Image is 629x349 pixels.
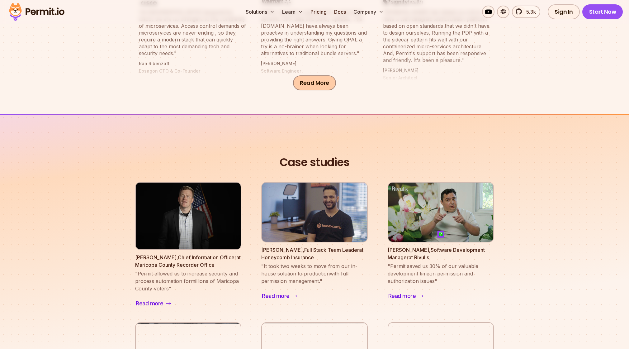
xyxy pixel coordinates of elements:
[261,262,367,285] blockquote: " It took two weeks to move from our in-house solution to production with full permission managem...
[135,154,494,171] h2: Case studies
[135,254,241,269] p: [PERSON_NAME] , Chief Information Officer at Maricopa County Recorder Office
[261,9,368,57] blockquote: "OPAL has been a godsend for supporting dynamic OPA data and policy updates. The [DOMAIN_NAME] ha...
[388,246,494,261] p: [PERSON_NAME] , Software Development Manager at Rivulis
[512,6,540,18] a: 5.3k
[523,8,536,16] span: 5.3k
[582,4,623,19] a: Start Now
[135,270,241,292] blockquote: " Permit allowed us to increase security and process automation for millions of Maricopa County v...
[243,6,277,18] button: Solutions
[262,292,290,300] span: Read more
[548,4,580,19] a: Sign In
[293,75,336,90] button: Read More
[136,299,163,308] span: Read more
[261,246,367,261] p: [PERSON_NAME] , Full Stack Team Leader at Honeycomb Insurance
[351,6,386,18] button: Company
[388,292,416,300] span: Read more
[6,1,67,22] img: Permit logo
[388,289,430,304] a: Read more
[308,6,329,18] a: Pricing
[280,6,305,18] button: Learn
[139,9,246,57] blockquote: "At [GEOGRAPHIC_DATA] (acquired by Cisco) we are no strangers to the complexity of microservices....
[261,289,304,304] a: Read more
[388,262,494,285] blockquote: " Permit saved us 30% of our valuable development time on permission and authorization issues "
[383,9,490,64] blockquote: "[DOMAIN_NAME] has helped us a lot to have a well-designed authorization platform based on open s...
[135,296,178,311] a: Read more
[332,6,348,18] a: Docs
